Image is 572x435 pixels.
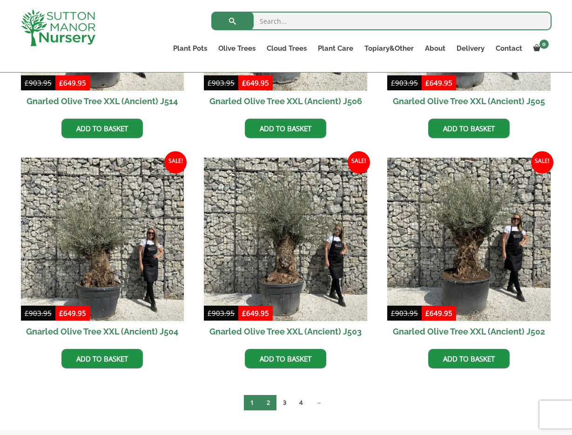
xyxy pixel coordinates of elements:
[359,42,419,55] a: Topiary&Other
[208,78,235,87] bdi: 903.95
[391,78,418,87] bdi: 903.95
[25,78,52,87] bdi: 903.95
[208,308,235,318] bdi: 903.95
[242,78,269,87] bdi: 649.95
[425,308,452,318] bdi: 649.95
[391,308,418,318] bdi: 903.95
[425,78,430,87] span: £
[312,42,359,55] a: Plant Care
[387,158,551,342] a: Sale! Gnarled Olive Tree XXL (Ancient) J502
[208,308,212,318] span: £
[276,395,293,410] a: Page 3
[244,395,260,410] span: Page 1
[242,308,246,318] span: £
[293,395,309,410] a: Page 4
[539,40,549,49] span: 0
[59,308,63,318] span: £
[391,308,395,318] span: £
[21,158,184,342] a: Sale! Gnarled Olive Tree XXL (Ancient) J504
[528,42,552,55] a: 0
[164,151,187,174] span: Sale!
[419,42,451,55] a: About
[309,395,328,410] a: →
[490,42,528,55] a: Contact
[242,78,246,87] span: £
[21,91,184,112] h2: Gnarled Olive Tree XXL (Ancient) J514
[61,349,143,368] a: Add to basket: “Gnarled Olive Tree XXL (Ancient) J504”
[242,308,269,318] bdi: 649.95
[21,9,95,46] img: logo
[59,308,86,318] bdi: 649.95
[204,158,367,342] a: Sale! Gnarled Olive Tree XXL (Ancient) J503
[245,119,326,138] a: Add to basket: “Gnarled Olive Tree XXL (Ancient) J506”
[245,349,326,368] a: Add to basket: “Gnarled Olive Tree XXL (Ancient) J503”
[25,78,29,87] span: £
[391,78,395,87] span: £
[204,91,367,112] h2: Gnarled Olive Tree XXL (Ancient) J506
[425,308,430,318] span: £
[451,42,490,55] a: Delivery
[59,78,63,87] span: £
[59,78,86,87] bdi: 649.95
[428,119,510,138] a: Add to basket: “Gnarled Olive Tree XXL (Ancient) J505”
[260,395,276,410] a: Page 2
[387,158,551,321] img: Gnarled Olive Tree XXL (Ancient) J502
[387,91,551,112] h2: Gnarled Olive Tree XXL (Ancient) J505
[208,78,212,87] span: £
[204,158,367,321] img: Gnarled Olive Tree XXL (Ancient) J503
[25,308,52,318] bdi: 903.95
[213,42,261,55] a: Olive Trees
[261,42,312,55] a: Cloud Trees
[204,321,367,342] h2: Gnarled Olive Tree XXL (Ancient) J503
[428,349,510,368] a: Add to basket: “Gnarled Olive Tree XXL (Ancient) J502”
[211,12,552,30] input: Search...
[348,151,370,174] span: Sale!
[387,321,551,342] h2: Gnarled Olive Tree XXL (Ancient) J502
[168,42,213,55] a: Plant Pots
[531,151,553,174] span: Sale!
[21,158,184,321] img: Gnarled Olive Tree XXL (Ancient) J504
[25,308,29,318] span: £
[21,395,552,414] nav: Product Pagination
[425,78,452,87] bdi: 649.95
[21,321,184,342] h2: Gnarled Olive Tree XXL (Ancient) J504
[61,119,143,138] a: Add to basket: “Gnarled Olive Tree XXL (Ancient) J514”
